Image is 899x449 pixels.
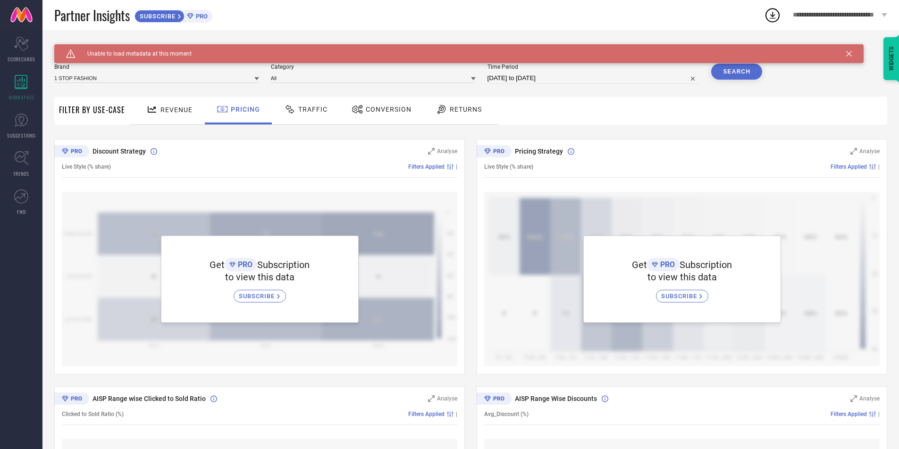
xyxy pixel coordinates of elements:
[859,395,880,402] span: Analyse
[408,411,445,417] span: Filters Applied
[54,6,130,25] span: Partner Insights
[428,148,435,155] svg: Zoom
[408,163,445,170] span: Filters Applied
[234,283,286,302] a: SUBSCRIBE
[13,170,29,177] span: TRENDS
[661,293,699,300] span: SUBSCRIBE
[59,104,125,115] span: Filter By Use-Case
[831,411,867,417] span: Filters Applied
[225,271,294,283] span: to view this data
[92,147,146,155] span: Discount Strategy
[8,94,34,101] span: WORKSPACE
[54,44,120,52] span: SYSTEM WORKSPACE
[235,260,252,269] span: PRO
[135,13,178,20] span: SUBSCRIBE
[477,392,512,407] div: Premium
[456,163,457,170] span: |
[428,395,435,402] svg: Zoom
[271,64,476,70] span: Category
[850,148,857,155] svg: Zoom
[456,411,457,417] span: |
[658,260,675,269] span: PRO
[160,106,193,114] span: Revenue
[366,106,412,113] span: Conversion
[647,271,717,283] span: to view this data
[484,411,529,417] span: Avg_Discount (%)
[878,163,880,170] span: |
[477,145,512,159] div: Premium
[487,64,700,70] span: Time Period
[298,106,328,113] span: Traffic
[54,64,259,70] span: Brand
[257,259,310,270] span: Subscription
[62,163,111,170] span: Live Style (% share)
[54,145,89,159] div: Premium
[878,411,880,417] span: |
[850,395,857,402] svg: Zoom
[17,208,26,215] span: FWD
[8,56,35,63] span: SCORECARDS
[54,392,89,407] div: Premium
[450,106,482,113] span: Returns
[210,259,225,270] span: Get
[76,50,192,57] span: Unable to load metadata at this moment
[92,395,206,402] span: AISP Range wise Clicked to Sold Ratio
[7,132,36,139] span: SUGGESTIONS
[632,259,647,270] span: Get
[711,64,762,80] button: Search
[134,8,212,23] a: SUBSCRIBEPRO
[437,148,457,155] span: Analyse
[859,148,880,155] span: Analyse
[831,163,867,170] span: Filters Applied
[239,293,277,300] span: SUBSCRIBE
[764,7,781,24] div: Open download list
[515,147,563,155] span: Pricing Strategy
[515,395,597,402] span: AISP Range Wise Discounts
[487,73,700,84] input: Select time period
[231,106,260,113] span: Pricing
[680,259,732,270] span: Subscription
[656,283,708,302] a: SUBSCRIBE
[484,163,533,170] span: Live Style (% share)
[193,13,208,20] span: PRO
[62,411,124,417] span: Clicked to Sold Ratio (%)
[437,395,457,402] span: Analyse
